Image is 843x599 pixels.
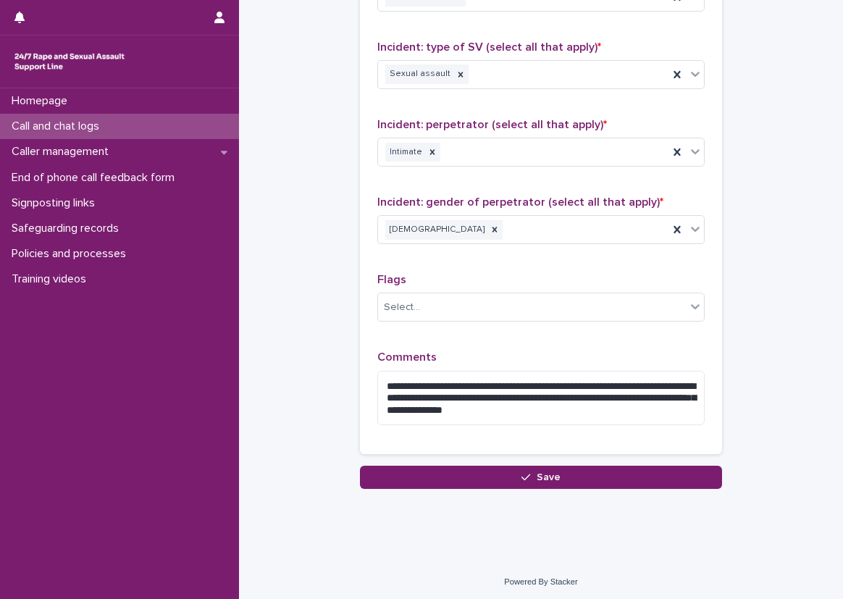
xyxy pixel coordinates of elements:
[385,64,453,84] div: Sexual assault
[6,120,111,133] p: Call and chat logs
[6,196,106,210] p: Signposting links
[377,196,663,208] span: Incident: gender of perpetrator (select all that apply)
[12,47,127,76] img: rhQMoQhaT3yELyF149Cw
[377,41,601,53] span: Incident: type of SV (select all that apply)
[6,145,120,159] p: Caller management
[6,222,130,235] p: Safeguarding records
[6,171,186,185] p: End of phone call feedback form
[6,94,79,108] p: Homepage
[377,351,437,363] span: Comments
[384,300,420,315] div: Select...
[385,143,424,162] div: Intimate
[504,577,577,586] a: Powered By Stacker
[6,272,98,286] p: Training videos
[537,472,561,482] span: Save
[377,274,406,285] span: Flags
[6,247,138,261] p: Policies and processes
[377,119,607,130] span: Incident: perpetrator (select all that apply)
[385,220,487,240] div: [DEMOGRAPHIC_DATA]
[360,466,722,489] button: Save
